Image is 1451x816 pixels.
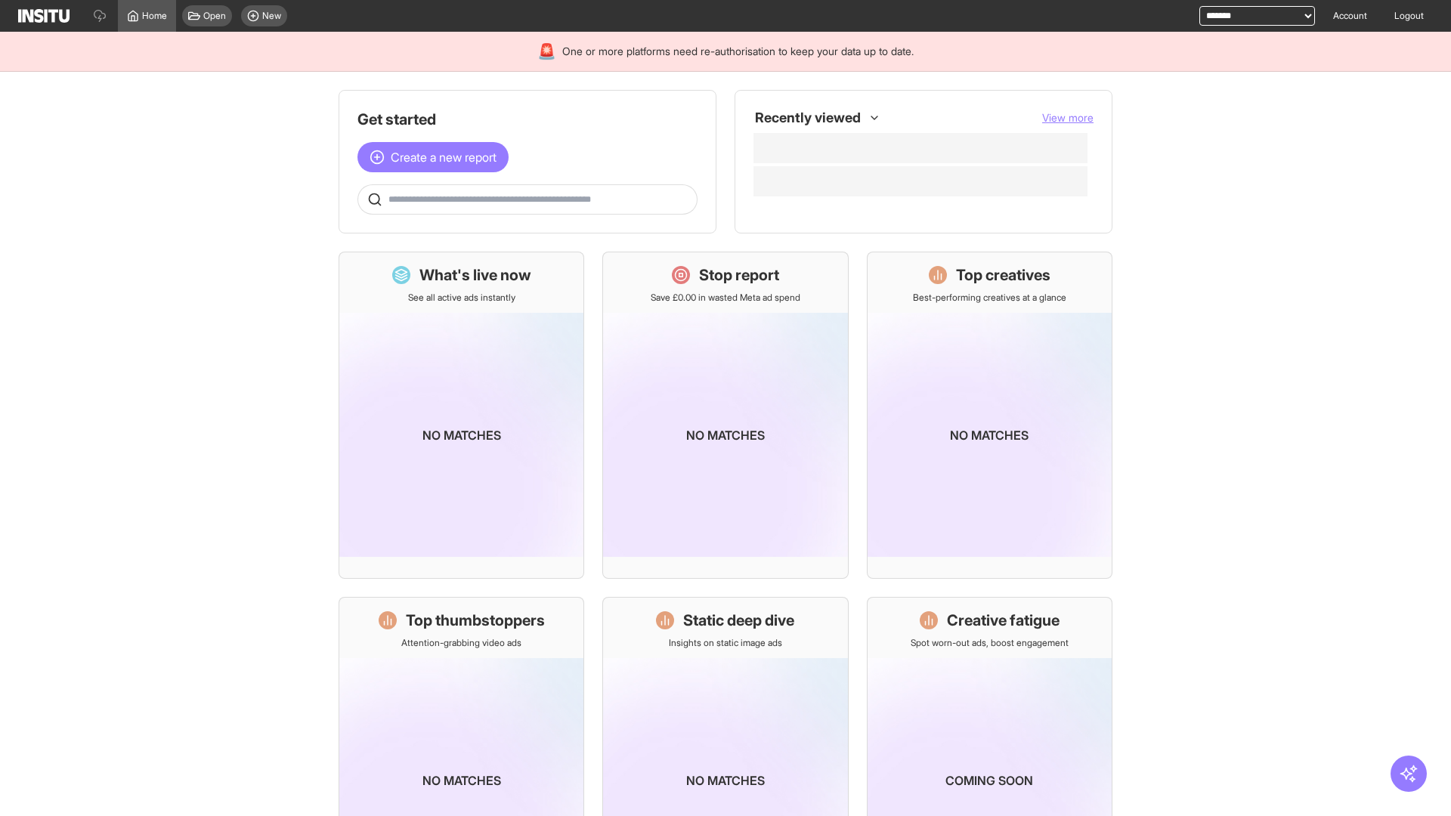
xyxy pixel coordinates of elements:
[683,610,794,631] h1: Static deep dive
[913,292,1066,304] p: Best-performing creatives at a glance
[686,426,765,444] p: No matches
[699,264,779,286] h1: Stop report
[422,771,501,790] p: No matches
[18,9,70,23] img: Logo
[422,426,501,444] p: No matches
[867,252,1112,579] a: Top creativesBest-performing creatives at a glanceNo matches
[391,148,497,166] span: Create a new report
[203,10,226,22] span: Open
[357,142,509,172] button: Create a new report
[1042,110,1094,125] button: View more
[262,10,281,22] span: New
[401,637,521,649] p: Attention-grabbing video ads
[669,637,782,649] p: Insights on static image ads
[537,41,556,62] div: 🚨
[868,313,1112,557] img: coming-soon-gradient_kfitwp.png
[956,264,1050,286] h1: Top creatives
[651,292,800,304] p: Save £0.00 in wasted Meta ad spend
[142,10,167,22] span: Home
[1042,111,1094,124] span: View more
[339,313,583,557] img: coming-soon-gradient_kfitwp.png
[603,313,847,557] img: coming-soon-gradient_kfitwp.png
[686,771,765,790] p: No matches
[339,252,584,579] a: What's live nowSee all active ads instantlyNo matches
[408,292,515,304] p: See all active ads instantly
[419,264,531,286] h1: What's live now
[950,426,1029,444] p: No matches
[406,610,545,631] h1: Top thumbstoppers
[357,109,698,130] h1: Get started
[562,44,914,59] span: One or more platforms need re-authorisation to keep your data up to date.
[602,252,848,579] a: Stop reportSave £0.00 in wasted Meta ad spendNo matches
